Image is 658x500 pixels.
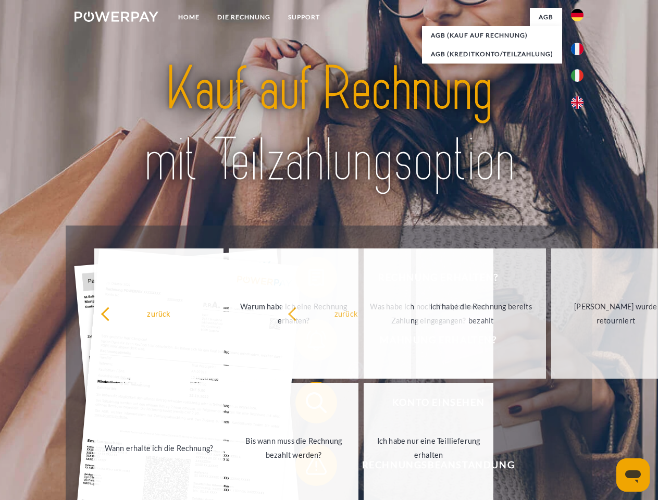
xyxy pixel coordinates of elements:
[279,8,329,27] a: SUPPORT
[101,441,218,455] div: Wann erhalte ich die Rechnung?
[422,26,562,45] a: AGB (Kauf auf Rechnung)
[288,306,405,320] div: zurück
[571,9,583,21] img: de
[169,8,208,27] a: Home
[571,96,583,109] img: en
[75,11,158,22] img: logo-powerpay-white.svg
[616,458,650,492] iframe: Schaltfläche zum Öffnen des Messaging-Fensters
[571,69,583,82] img: it
[530,8,562,27] a: agb
[235,299,352,328] div: Warum habe ich eine Rechnung erhalten?
[422,45,562,64] a: AGB (Kreditkonto/Teilzahlung)
[571,43,583,55] img: fr
[101,306,218,320] div: zurück
[100,50,558,199] img: title-powerpay_de.svg
[370,434,487,462] div: Ich habe nur eine Teillieferung erhalten
[423,299,540,328] div: Ich habe die Rechnung bereits bezahlt
[208,8,279,27] a: DIE RECHNUNG
[235,434,352,462] div: Bis wann muss die Rechnung bezahlt werden?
